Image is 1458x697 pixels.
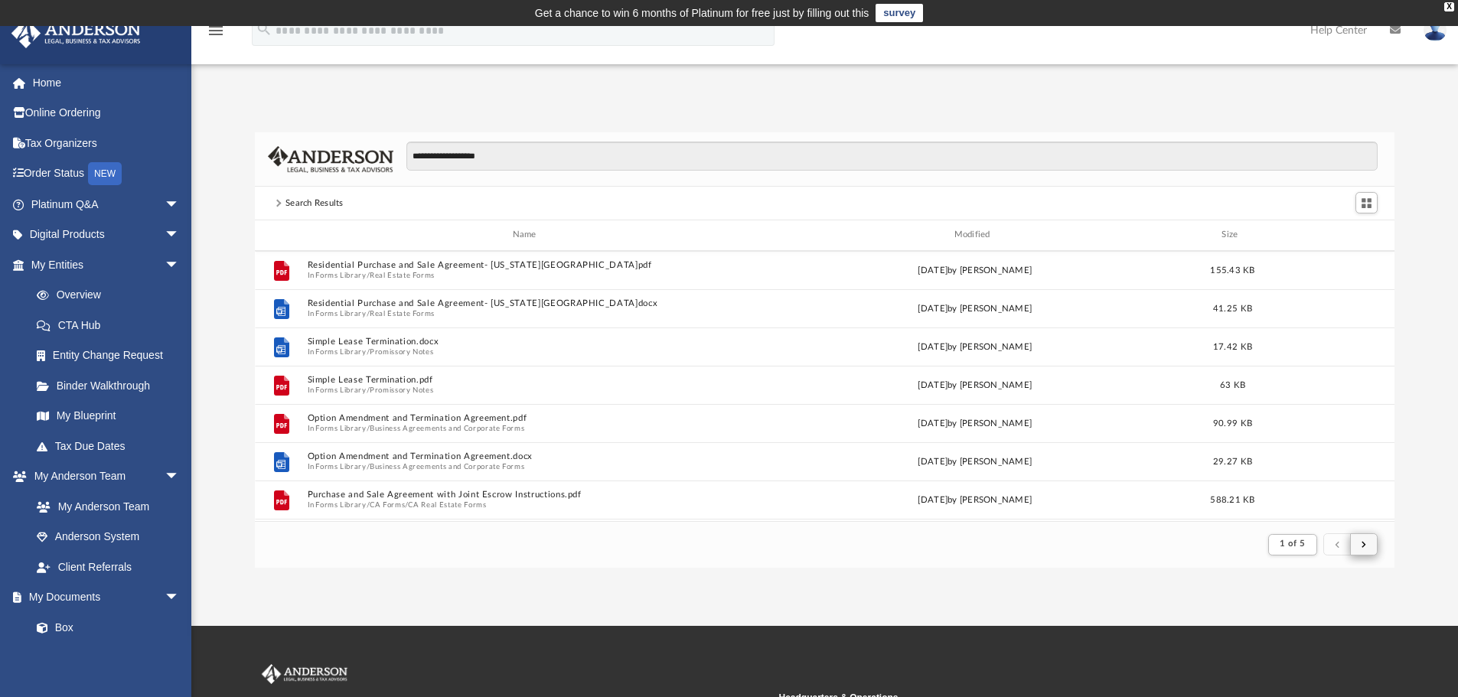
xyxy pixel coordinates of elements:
button: Promissory Notes [370,347,433,357]
span: 17.42 KB [1213,342,1252,350]
img: User Pic [1424,19,1447,41]
button: Forms Library [315,347,366,357]
div: Name [306,228,747,242]
div: Modified [754,228,1195,242]
img: Anderson Advisors Platinum Portal [7,18,145,48]
span: arrow_drop_down [165,249,195,281]
button: Forms Library [315,270,366,280]
span: / [367,500,370,510]
span: In [307,500,748,510]
span: In [307,270,748,280]
span: 29.27 KB [1213,457,1252,465]
div: grid [255,251,1395,521]
button: CA Forms [370,500,405,510]
a: Tax Organizers [11,128,203,158]
button: 1 of 5 [1268,534,1316,555]
span: arrow_drop_down [165,220,195,251]
span: / [367,461,370,471]
div: [DATE] by [PERSON_NAME] [755,263,1195,277]
span: 1 of 5 [1280,539,1305,548]
span: 63 KB [1220,380,1245,389]
span: / [367,308,370,318]
a: Order StatusNEW [11,158,203,190]
button: Real Estate Forms [370,270,435,280]
span: / [367,423,370,433]
button: CA Real Estate Forms [408,500,486,510]
a: Digital Productsarrow_drop_down [11,220,203,250]
button: Residential Purchase and Sale Agreement- [US_STATE][GEOGRAPHIC_DATA]docx [307,298,748,308]
div: id [262,228,300,242]
div: Get a chance to win 6 months of Platinum for free just by filling out this [535,4,869,22]
span: 90.99 KB [1213,419,1252,427]
button: Forms Library [315,461,366,471]
div: [DATE] by [PERSON_NAME] [755,301,1195,315]
button: Promissory Notes [370,385,433,395]
div: [DATE] by [PERSON_NAME] [755,378,1195,392]
a: My Entitiesarrow_drop_down [11,249,203,280]
a: My Anderson Team [21,491,188,522]
div: NEW [88,162,122,185]
img: Anderson Advisors Platinum Portal [259,664,351,684]
span: 155.43 KB [1210,265,1254,274]
div: Size [1202,228,1263,242]
a: Entity Change Request [21,340,203,371]
button: Purchase and Sale Agreement with Joint Escrow Instructions.pdf [307,490,748,500]
a: Box [21,612,188,643]
div: [DATE] by [PERSON_NAME] [755,454,1195,468]
button: Forms Library [315,423,366,433]
span: In [307,308,748,318]
button: Business Agreements and Corporate Forms [370,461,524,471]
div: Search Results [285,197,344,210]
span: / [405,500,408,510]
i: menu [207,21,225,40]
button: Switch to Grid View [1355,192,1378,213]
a: Tax Due Dates [21,431,203,461]
span: / [367,347,370,357]
a: CTA Hub [21,310,203,340]
a: Overview [21,280,203,311]
a: Meeting Minutes [21,643,195,673]
span: 588.21 KB [1210,495,1254,503]
a: survey [876,4,923,22]
button: Forms Library [315,308,366,318]
span: arrow_drop_down [165,189,195,220]
input: Search files and folders [406,142,1378,171]
a: Anderson System [21,522,195,552]
span: arrow_drop_down [165,582,195,614]
div: [DATE] by [PERSON_NAME] [755,340,1195,353]
div: [DATE] by [PERSON_NAME] [755,493,1195,506]
div: [DATE] by [PERSON_NAME] [755,416,1195,430]
a: Home [11,67,203,98]
button: Simple Lease Termination.pdf [307,375,748,385]
div: id [1270,228,1377,242]
span: In [307,423,748,433]
a: My Blueprint [21,401,195,432]
button: Option Amendment and Termination Agreement.docx [307,451,748,461]
button: Forms Library [315,500,366,510]
span: arrow_drop_down [165,461,195,493]
div: close [1444,2,1454,11]
span: In [307,461,748,471]
span: / [367,385,370,395]
button: Option Amendment and Termination Agreement.pdf [307,413,748,423]
i: search [256,21,272,37]
button: Real Estate Forms [370,308,435,318]
a: My Documentsarrow_drop_down [11,582,195,613]
button: Residential Purchase and Sale Agreement- [US_STATE][GEOGRAPHIC_DATA]pdf [307,260,748,270]
a: Binder Walkthrough [21,370,203,401]
span: In [307,385,748,395]
a: menu [207,29,225,40]
span: 41.25 KB [1213,304,1252,312]
button: Business Agreements and Corporate Forms [370,423,524,433]
span: In [307,347,748,357]
a: My Anderson Teamarrow_drop_down [11,461,195,492]
button: Forms Library [315,385,366,395]
a: Client Referrals [21,552,195,582]
a: Online Ordering [11,98,203,129]
button: Simple Lease Termination.docx [307,337,748,347]
span: / [367,270,370,280]
a: Platinum Q&Aarrow_drop_down [11,189,203,220]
